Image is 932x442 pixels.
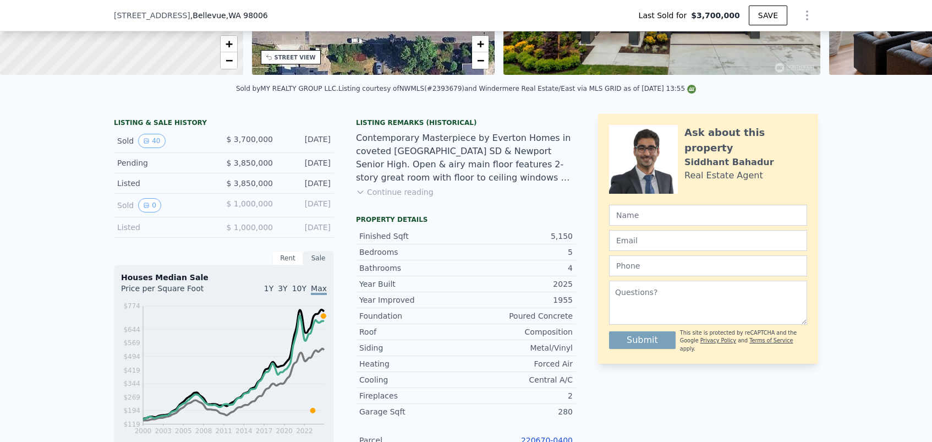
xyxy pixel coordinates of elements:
[225,53,232,67] span: −
[359,294,466,305] div: Year Improved
[477,53,484,67] span: −
[195,427,212,435] tspan: 2008
[123,326,140,334] tspan: $644
[123,407,140,414] tspan: $194
[303,251,334,265] div: Sale
[691,10,740,21] span: $3,700,000
[272,251,303,265] div: Rent
[359,326,466,337] div: Roof
[117,157,215,168] div: Pending
[466,358,573,369] div: Forced Air
[123,302,140,310] tspan: $774
[687,85,696,94] img: NWMLS Logo
[359,390,466,401] div: Fireplaces
[359,358,466,369] div: Heating
[796,4,818,26] button: Show Options
[123,367,140,374] tspan: $419
[472,36,489,52] a: Zoom in
[138,198,161,212] button: View historical data
[123,421,140,428] tspan: $119
[359,231,466,242] div: Finished Sqft
[466,279,573,290] div: 2025
[609,255,807,276] input: Phone
[226,135,273,144] span: $ 3,700,000
[117,134,215,148] div: Sold
[235,427,253,435] tspan: 2014
[226,159,273,167] span: $ 3,850,000
[466,374,573,385] div: Central A/C
[226,179,273,188] span: $ 3,850,000
[117,222,215,233] div: Listed
[356,118,576,127] div: Listing Remarks (Historical)
[221,52,237,69] a: Zoom out
[684,169,763,182] div: Real Estate Agent
[359,374,466,385] div: Cooling
[190,10,268,21] span: , Bellevue
[121,283,224,301] div: Price per Square Foot
[700,337,736,343] a: Privacy Policy
[123,339,140,347] tspan: $569
[135,427,152,435] tspan: 2000
[114,10,190,21] span: [STREET_ADDRESS]
[356,132,576,184] div: Contemporary Masterpiece by Everton Homes in coveted [GEOGRAPHIC_DATA] SD & Newport Senior High. ...
[684,156,774,169] div: Siddhant Bahadur
[215,427,232,435] tspan: 2011
[749,337,793,343] a: Terms of Service
[639,10,692,21] span: Last Sold for
[359,263,466,274] div: Bathrooms
[123,394,140,401] tspan: $269
[114,118,334,129] div: LISTING & SALE HISTORY
[466,231,573,242] div: 5,150
[226,11,268,20] span: , WA 98006
[256,427,273,435] tspan: 2017
[121,272,327,283] div: Houses Median Sale
[221,36,237,52] a: Zoom in
[311,284,327,295] span: Max
[282,178,331,189] div: [DATE]
[226,223,273,232] span: $ 1,000,000
[359,406,466,417] div: Garage Sqft
[276,427,293,435] tspan: 2020
[466,326,573,337] div: Composition
[472,52,489,69] a: Zoom out
[609,205,807,226] input: Name
[117,178,215,189] div: Listed
[359,247,466,258] div: Bedrooms
[138,134,165,148] button: View historical data
[359,342,466,353] div: Siding
[466,390,573,401] div: 2
[466,263,573,274] div: 4
[282,222,331,233] div: [DATE]
[282,157,331,168] div: [DATE]
[296,427,313,435] tspan: 2022
[155,427,172,435] tspan: 2003
[466,294,573,305] div: 1955
[236,85,338,92] div: Sold by MY REALTY GROUP LLC .
[123,380,140,388] tspan: $344
[292,284,306,293] span: 10Y
[117,198,215,212] div: Sold
[684,125,807,156] div: Ask about this property
[749,6,787,25] button: SAVE
[282,134,331,148] div: [DATE]
[356,187,434,198] button: Continue reading
[609,331,676,349] button: Submit
[466,310,573,321] div: Poured Concrete
[338,85,696,92] div: Listing courtesy of NWMLS (#2393679) and Windermere Real Estate/East via MLS GRID as of [DATE] 13:55
[264,284,273,293] span: 1Y
[466,247,573,258] div: 5
[278,284,287,293] span: 3Y
[466,342,573,353] div: Metal/Vinyl
[175,427,192,435] tspan: 2005
[356,215,576,224] div: Property details
[123,353,140,361] tspan: $494
[466,406,573,417] div: 280
[359,279,466,290] div: Year Built
[477,37,484,51] span: +
[359,310,466,321] div: Foundation
[609,230,807,251] input: Email
[226,199,273,208] span: $ 1,000,000
[680,329,807,353] div: This site is protected by reCAPTCHA and the Google and apply.
[275,53,316,62] div: STREET VIEW
[225,37,232,51] span: +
